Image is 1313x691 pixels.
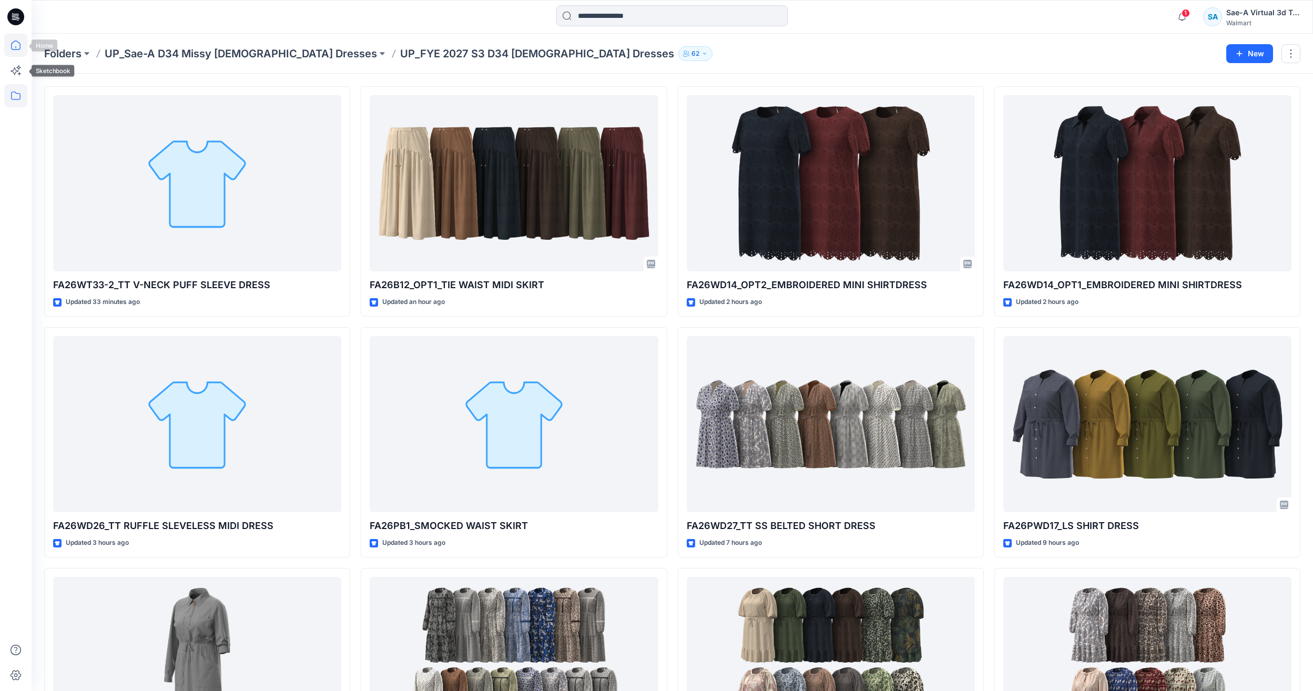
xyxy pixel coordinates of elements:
[1182,9,1190,17] span: 1
[370,336,658,512] a: FA26PB1_SMOCKED WAIST SKIRT
[687,336,975,512] a: FA26WD27_TT SS BELTED SHORT DRESS
[370,278,658,292] p: FA26B12_OPT1_TIE WAIST MIDI SKIRT
[370,95,658,271] a: FA26B12_OPT1_TIE WAIST MIDI SKIRT
[1016,537,1079,548] p: Updated 9 hours ago
[370,519,658,533] p: FA26PB1_SMOCKED WAIST SKIRT
[53,278,341,292] p: FA26WT33-2_TT V-NECK PUFF SLEEVE DRESS
[53,519,341,533] p: FA26WD26_TT RUFFLE SLEVELESS MIDI DRESS
[382,297,445,308] p: Updated an hour ago
[53,95,341,271] a: FA26WT33-2_TT V-NECK PUFF SLEEVE DRESS
[1003,278,1291,292] p: FA26WD14_OPT1_EMBROIDERED MINI SHIRTDRESS
[699,297,762,308] p: Updated 2 hours ago
[1203,7,1222,26] div: SA
[105,46,377,61] a: UP_Sae-A D34 Missy [DEMOGRAPHIC_DATA] Dresses
[1003,336,1291,512] a: FA26PWD17_LS SHIRT DRESS
[66,297,140,308] p: Updated 33 minutes ago
[1226,44,1273,63] button: New
[44,46,82,61] a: Folders
[1226,6,1300,19] div: Sae-A Virtual 3d Team
[1003,95,1291,271] a: FA26WD14_OPT1_EMBROIDERED MINI SHIRTDRESS
[691,48,699,59] p: 62
[687,95,975,271] a: FA26WD14_OPT2_EMBROIDERED MINI SHIRTDRESS
[687,278,975,292] p: FA26WD14_OPT2_EMBROIDERED MINI SHIRTDRESS
[687,519,975,533] p: FA26WD27_TT SS BELTED SHORT DRESS
[1226,19,1300,27] div: Walmart
[699,537,762,548] p: Updated 7 hours ago
[1016,297,1078,308] p: Updated 2 hours ago
[66,537,129,548] p: Updated 3 hours ago
[1003,519,1291,533] p: FA26PWD17_LS SHIRT DRESS
[400,46,674,61] p: UP_FYE 2027 S3 D34 [DEMOGRAPHIC_DATA] Dresses
[53,336,341,512] a: FA26WD26_TT RUFFLE SLEVELESS MIDI DRESS
[382,537,445,548] p: Updated 3 hours ago
[678,46,713,61] button: 62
